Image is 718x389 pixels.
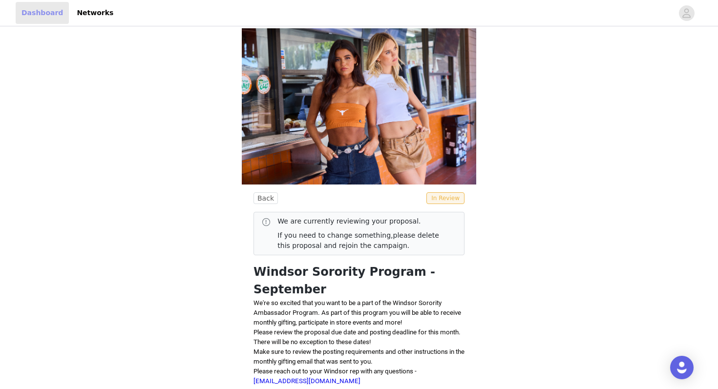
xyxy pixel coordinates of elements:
[253,192,278,204] button: Back
[253,263,465,298] h1: Windsor Sorority Program - September
[682,5,691,21] div: avatar
[16,2,69,24] a: Dashboard
[253,328,461,346] span: Please review the proposal due date and posting deadline for this month. There will be no excepti...
[253,348,465,365] span: Make sure to review the posting requirements and other instructions in the monthly gifting email ...
[253,377,360,385] a: [EMAIL_ADDRESS][DOMAIN_NAME]
[253,299,461,326] span: We're so excited that you want to be a part of the Windsor Sorority Ambassador Program. As part o...
[71,2,119,24] a: Networks
[277,216,448,226] p: We are currently reviewing your proposal.
[277,230,448,251] p: If you need to change something,
[253,368,417,385] span: Please reach out to your Windsor rep with any questions -
[426,192,465,204] span: In Review
[670,356,694,379] div: Open Intercom Messenger
[242,28,476,184] img: campaign image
